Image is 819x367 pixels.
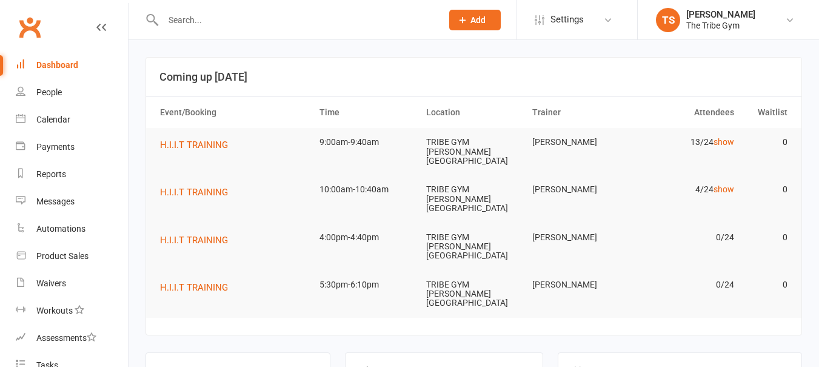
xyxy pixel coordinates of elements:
[16,133,128,161] a: Payments
[36,278,66,288] div: Waivers
[527,271,633,299] td: [PERSON_NAME]
[421,128,527,175] td: TRIBE GYM [PERSON_NAME][GEOGRAPHIC_DATA]
[160,233,236,247] button: H.I.I.T TRAINING
[633,97,740,128] th: Attendees
[633,175,740,204] td: 4/24
[36,169,66,179] div: Reports
[740,271,793,299] td: 0
[160,140,228,150] span: H.I.I.T TRAINING
[740,128,793,157] td: 0
[527,97,633,128] th: Trainer
[633,128,740,157] td: 13/24
[633,223,740,252] td: 0/24
[16,325,128,352] a: Assessments
[421,223,527,271] td: TRIBE GYM [PERSON_NAME][GEOGRAPHIC_DATA]
[449,10,501,30] button: Add
[155,97,314,128] th: Event/Booking
[160,138,236,152] button: H.I.I.T TRAINING
[36,197,75,206] div: Messages
[421,97,527,128] th: Location
[36,115,70,124] div: Calendar
[36,142,75,152] div: Payments
[160,280,236,295] button: H.I.I.T TRAINING
[470,15,486,25] span: Add
[16,106,128,133] a: Calendar
[36,60,78,70] div: Dashboard
[656,8,680,32] div: TS
[740,97,793,128] th: Waitlist
[36,87,62,97] div: People
[16,161,128,188] a: Reports
[160,282,228,293] span: H.I.I.T TRAINING
[36,306,73,315] div: Workouts
[36,224,85,234] div: Automations
[314,175,421,204] td: 10:00am-10:40am
[16,79,128,106] a: People
[740,175,793,204] td: 0
[16,215,128,243] a: Automations
[36,333,96,343] div: Assessments
[16,243,128,270] a: Product Sales
[714,137,734,147] a: show
[740,223,793,252] td: 0
[314,223,421,252] td: 4:00pm-4:40pm
[159,12,433,29] input: Search...
[686,9,755,20] div: [PERSON_NAME]
[16,52,128,79] a: Dashboard
[421,271,527,318] td: TRIBE GYM [PERSON_NAME][GEOGRAPHIC_DATA]
[314,128,421,157] td: 9:00am-9:40am
[714,184,734,194] a: show
[160,185,236,200] button: H.I.I.T TRAINING
[314,97,421,128] th: Time
[686,20,755,31] div: The Tribe Gym
[160,235,228,246] span: H.I.I.T TRAINING
[421,175,527,223] td: TRIBE GYM [PERSON_NAME][GEOGRAPHIC_DATA]
[16,188,128,215] a: Messages
[550,6,584,33] span: Settings
[16,270,128,297] a: Waivers
[36,251,89,261] div: Product Sales
[314,271,421,299] td: 5:30pm-6:10pm
[527,175,633,204] td: [PERSON_NAME]
[633,271,740,299] td: 0/24
[15,12,45,42] a: Clubworx
[160,187,228,198] span: H.I.I.T TRAINING
[16,297,128,325] a: Workouts
[159,71,788,83] h3: Coming up [DATE]
[527,223,633,252] td: [PERSON_NAME]
[527,128,633,157] td: [PERSON_NAME]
